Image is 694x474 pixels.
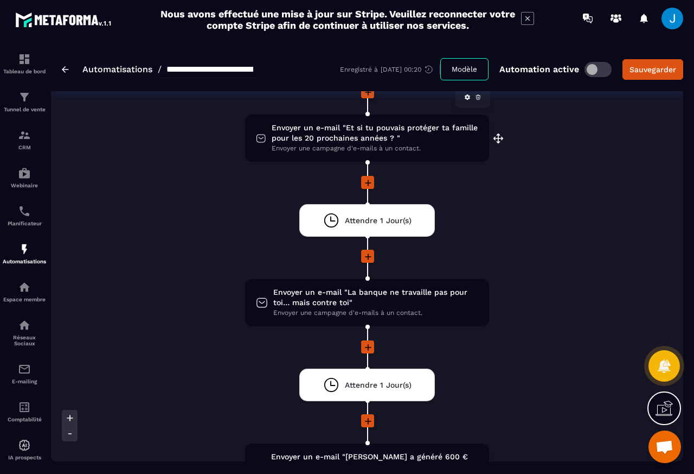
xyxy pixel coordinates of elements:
a: schedulerschedulerPlanificateur [3,197,46,235]
a: emailemailE-mailing [3,355,46,393]
img: formation [18,129,31,142]
span: Envoyer une campagne d'e-mails à un contact. [272,143,478,154]
div: Sauvegarder [629,64,676,75]
a: automationsautomationsEspace membre [3,273,46,311]
p: Comptabilité [3,416,46,422]
h2: Nous avons effectué une mise à jour sur Stripe. Veuillez reconnecter votre compte Stripe afin de ... [160,8,516,31]
p: IA prospects [3,454,46,460]
img: accountant [18,401,31,414]
img: arrow [62,66,69,73]
button: Sauvegarder [622,59,683,80]
p: Planificateur [3,220,46,226]
p: [DATE] 00:20 [381,66,421,73]
span: Envoyer un e-mail "La banque ne travaille pas pour toi… mais contre toi" [273,287,478,308]
button: Modèle [440,58,489,80]
img: email [18,363,31,376]
img: automations [18,439,31,452]
a: formationformationTableau de bord [3,45,46,83]
span: Envoyer une campagne d'e-mails à un contact. [273,308,478,318]
span: Envoyer un e-mail "[PERSON_NAME] a généré 600 € d’intérêts… en quelques mois seulement" [271,452,478,472]
img: automations [18,281,31,294]
a: accountantaccountantComptabilité [3,393,46,431]
a: social-networksocial-networkRéseaux Sociaux [3,311,46,355]
p: Réseaux Sociaux [3,334,46,346]
p: Webinaire [3,182,46,188]
a: Automatisations [82,64,152,74]
img: formation [18,91,31,104]
a: automationsautomationsAutomatisations [3,235,46,273]
p: Espace membre [3,296,46,302]
a: Ouvrir le chat [648,431,681,463]
a: formationformationCRM [3,121,46,159]
img: social-network [18,319,31,332]
p: Automation active [499,64,579,74]
span: Attendre 1 Jour(s) [345,216,412,226]
span: / [158,64,162,74]
p: CRM [3,144,46,150]
img: logo [15,10,113,29]
img: scheduler [18,205,31,218]
a: formationformationTunnel de vente [3,83,46,121]
p: E-mailing [3,378,46,384]
p: Tunnel de vente [3,106,46,112]
img: automations [18,243,31,256]
p: Automatisations [3,258,46,264]
div: Enregistré à [340,65,440,74]
p: Tableau de bord [3,68,46,74]
img: formation [18,53,31,66]
a: automationsautomationsWebinaire [3,159,46,197]
span: Envoyer un e-mail "Et si tu pouvais protéger ta famille pour les 20 prochaines années ? " [272,123,478,143]
img: automations [18,167,31,180]
span: Attendre 1 Jour(s) [345,380,412,390]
